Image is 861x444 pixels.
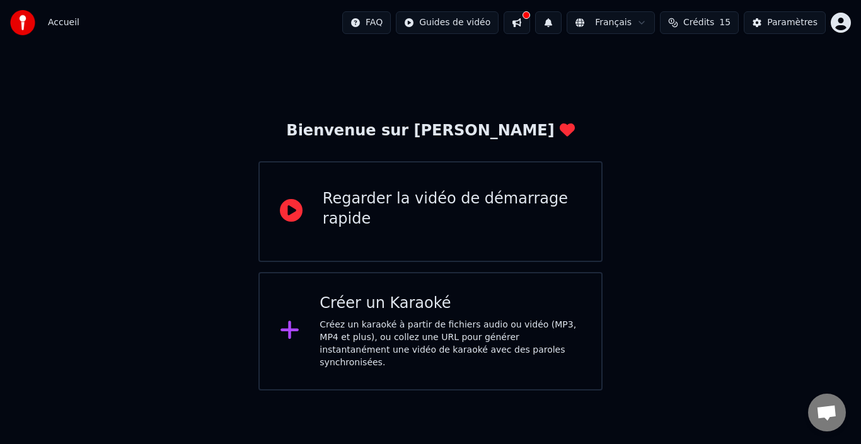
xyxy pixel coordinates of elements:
[744,11,826,34] button: Paramètres
[48,16,79,29] nav: breadcrumb
[683,16,714,29] span: Crédits
[342,11,391,34] button: FAQ
[767,16,818,29] div: Paramètres
[10,10,35,35] img: youka
[320,319,581,369] div: Créez un karaoké à partir de fichiers audio ou vidéo (MP3, MP4 et plus), ou collez une URL pour g...
[808,394,846,431] a: Ouvrir le chat
[320,293,581,314] div: Créer un Karaoké
[396,11,499,34] button: Guides de vidéo
[286,121,574,141] div: Bienvenue sur [PERSON_NAME]
[48,16,79,29] span: Accueil
[323,189,581,229] div: Regarder la vidéo de démarrage rapide
[660,11,739,34] button: Crédits15
[719,16,731,29] span: 15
